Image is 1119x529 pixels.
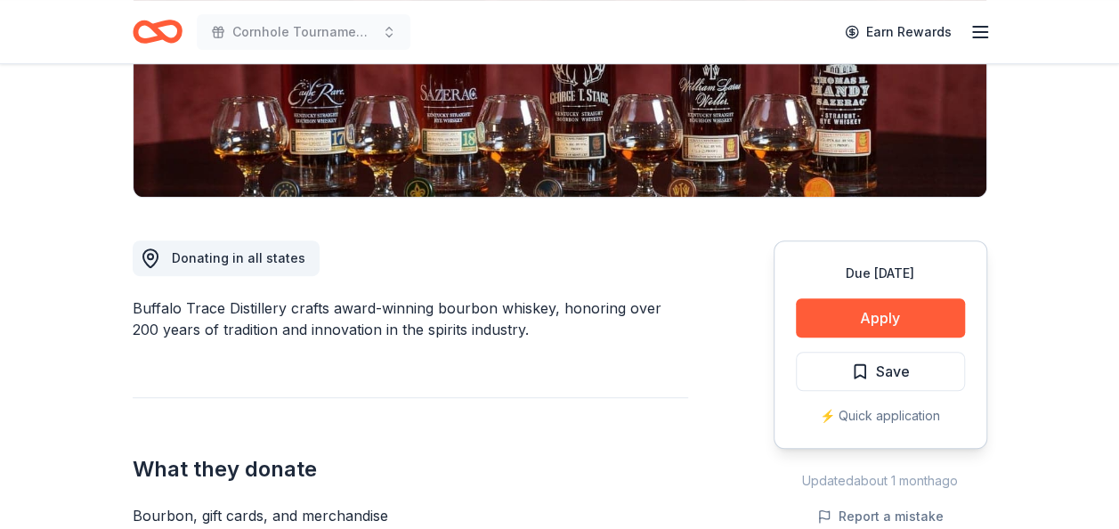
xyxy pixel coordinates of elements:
[133,297,688,340] div: Buffalo Trace Distillery crafts award-winning bourbon whiskey, honoring over 200 years of traditi...
[817,506,944,527] button: Report a mistake
[796,263,965,284] div: Due [DATE]
[197,14,410,50] button: Cornhole Tournament/Silent Auction
[796,298,965,338] button: Apply
[796,352,965,391] button: Save
[133,11,182,53] a: Home
[133,505,688,526] div: Bourbon, gift cards, and merchandise
[133,455,688,484] h2: What they donate
[834,16,962,48] a: Earn Rewards
[876,360,910,383] span: Save
[232,21,375,43] span: Cornhole Tournament/Silent Auction
[774,470,987,492] div: Updated about 1 month ago
[172,250,305,265] span: Donating in all states
[796,405,965,427] div: ⚡️ Quick application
